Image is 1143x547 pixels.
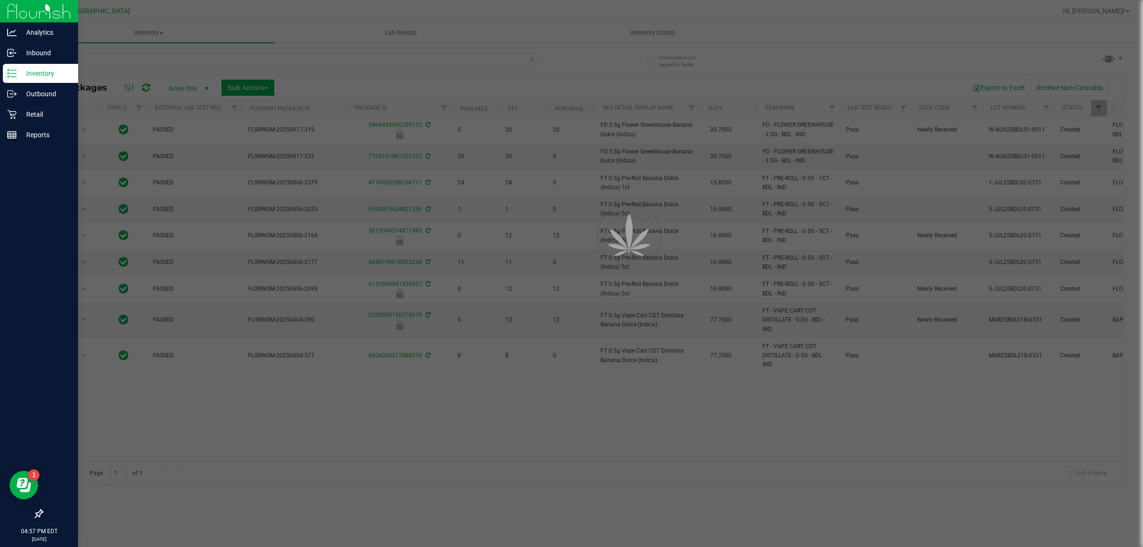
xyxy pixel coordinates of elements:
p: Inventory [17,68,74,79]
inline-svg: Retail [7,110,17,119]
iframe: Resource center unread badge [28,469,40,481]
inline-svg: Outbound [7,89,17,99]
p: [DATE] [4,536,74,543]
p: Inbound [17,47,74,59]
p: Retail [17,109,74,120]
p: 04:57 PM EDT [4,527,74,536]
p: Reports [17,129,74,141]
p: Outbound [17,88,74,100]
inline-svg: Inbound [7,48,17,58]
inline-svg: Reports [7,130,17,140]
p: Analytics [17,27,74,38]
inline-svg: Inventory [7,69,17,78]
iframe: Resource center [10,471,38,499]
inline-svg: Analytics [7,28,17,37]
